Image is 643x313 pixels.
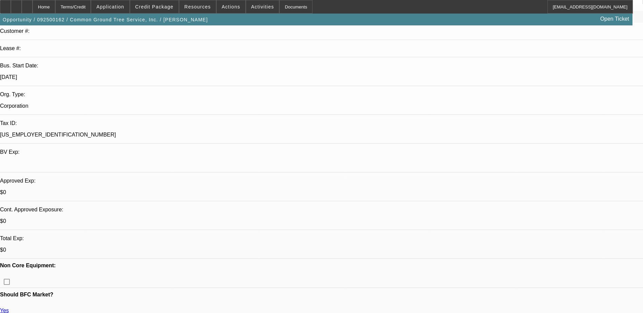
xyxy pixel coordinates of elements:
[184,4,211,9] span: Resources
[135,4,174,9] span: Credit Package
[598,13,632,25] a: Open Ticket
[246,0,279,13] button: Activities
[222,4,240,9] span: Actions
[217,0,245,13] button: Actions
[251,4,274,9] span: Activities
[96,4,124,9] span: Application
[91,0,129,13] button: Application
[130,0,179,13] button: Credit Package
[179,0,216,13] button: Resources
[3,17,208,22] span: Opportunity / 092500162 / Common Ground Tree Service, Inc. / [PERSON_NAME]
